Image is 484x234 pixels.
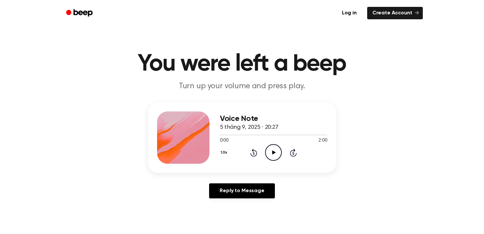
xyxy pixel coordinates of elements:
[220,147,230,158] button: 1.0x
[220,137,228,144] span: 0:00
[220,125,278,130] span: 5 tháng 9, 2025 · 20:27
[117,81,368,92] p: Turn up your volume and press play.
[367,7,423,19] a: Create Account
[335,6,363,21] a: Log in
[209,183,275,198] a: Reply to Message
[220,114,327,123] h3: Voice Note
[62,7,99,20] a: Beep
[75,52,410,76] h1: You were left a beep
[318,137,327,144] span: 2:00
